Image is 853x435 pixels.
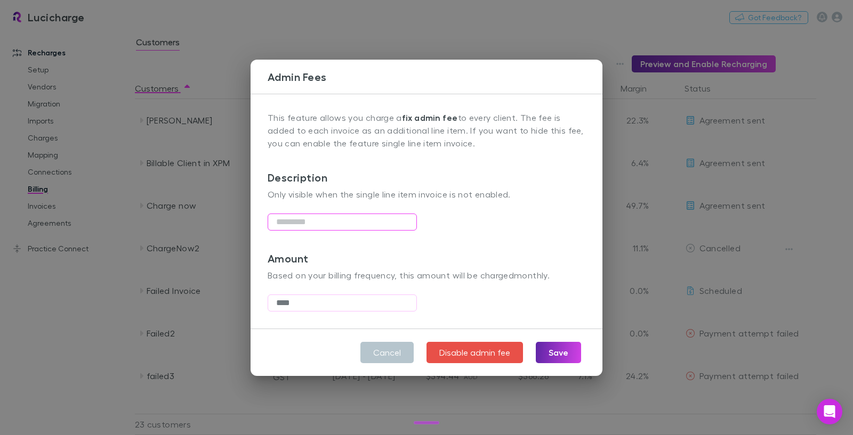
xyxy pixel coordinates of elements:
div: Open Intercom Messenger [817,399,842,424]
button: Save [536,342,581,363]
h3: Amount [268,231,585,269]
p: This feature allows you charge a to every client. The fee is added to each invoice as an addition... [268,111,585,150]
button: Disable admin fee [426,342,523,363]
h3: Admin Fees [268,70,602,83]
strong: fix admin fee [402,112,458,123]
p: Based on your billing frequency, this amount will be charged monthly . [268,269,585,282]
p: Only visible when the single line item invoice is not enabled. [268,188,585,201]
h3: Description [268,150,585,188]
button: Cancel [360,342,414,363]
